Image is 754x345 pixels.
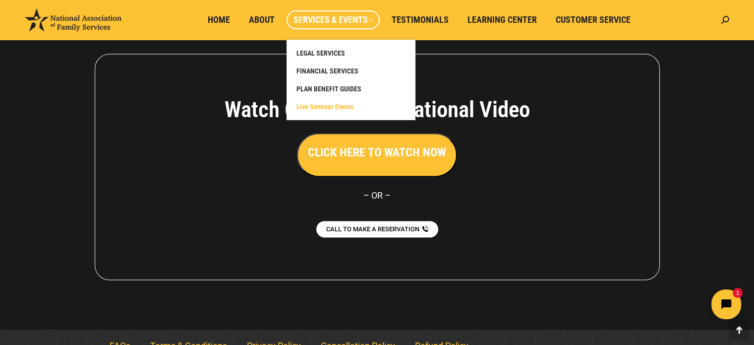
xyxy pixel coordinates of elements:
a: Learning Center [461,10,544,29]
a: FINANCIAL SERVICES [291,62,410,80]
span: Customer Service [556,14,631,25]
a: Home [201,10,237,29]
span: CALL TO MAKE A RESERVATION [326,226,419,232]
h3: CLICK HERE TO WATCH NOW [308,144,446,161]
a: LEGAL SERVICES [291,44,410,62]
span: Testimonials [392,14,449,25]
span: About [249,14,275,25]
span: Home [208,14,230,25]
a: CLICK HERE TO WATCH NOW [297,148,457,158]
span: Services & Events [293,14,373,25]
a: Testimonials [385,10,456,29]
span: Live Seminar Events [296,102,353,111]
span: Learning Center [467,14,537,25]
a: About [242,10,282,29]
a: CALL TO MAKE A RESERVATION [316,221,438,237]
span: – OR – [363,190,391,201]
a: PLAN BENEFIT GUIDES [291,80,410,98]
button: CLICK HERE TO WATCH NOW [297,133,457,177]
a: Customer Service [549,10,638,29]
span: LEGAL SERVICES [296,49,345,58]
a: Live Seminar Events [291,98,410,116]
h4: Watch Our FREE Educational Video [170,96,585,123]
iframe: Tidio Chat [579,281,750,328]
span: PLAN BENEFIT GUIDES [296,84,361,93]
img: National Association of Family Services [25,8,121,31]
span: FINANCIAL SERVICES [296,67,358,75]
